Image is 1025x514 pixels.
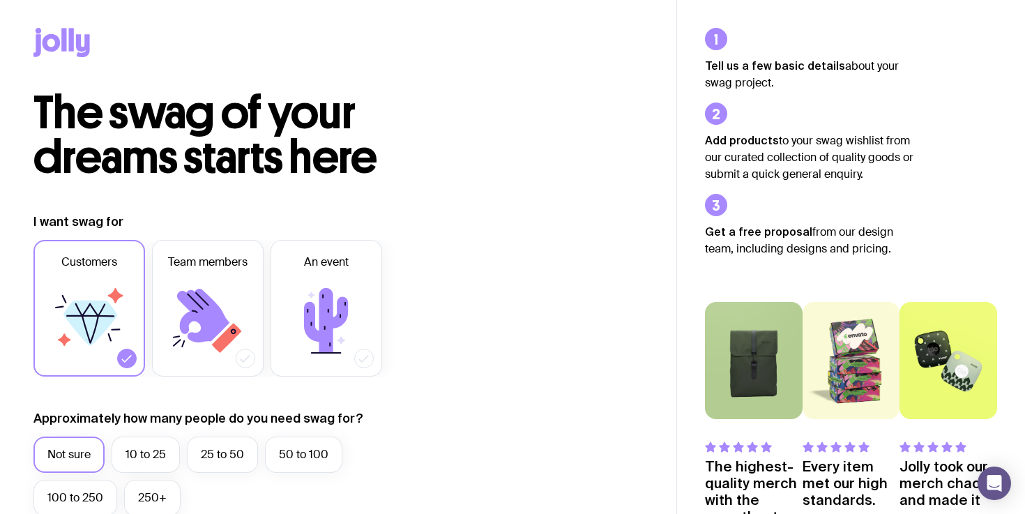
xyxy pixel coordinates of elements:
span: The swag of your dreams starts here [33,85,377,185]
label: Approximately how many people do you need swag for? [33,410,363,427]
label: I want swag for [33,213,123,230]
span: An event [304,254,349,271]
p: about your swag project. [705,57,914,91]
p: Every item met our high standards. [803,458,900,508]
label: 50 to 100 [265,437,342,473]
p: from our design team, including designs and pricing. [705,223,914,257]
span: Team members [168,254,248,271]
label: Not sure [33,437,105,473]
strong: Add products [705,134,779,146]
p: to your swag wishlist from our curated collection of quality goods or submit a quick general enqu... [705,132,914,183]
label: 10 to 25 [112,437,180,473]
label: 25 to 50 [187,437,258,473]
strong: Get a free proposal [705,225,812,238]
strong: Tell us a few basic details [705,59,845,72]
span: Customers [61,254,117,271]
div: Open Intercom Messenger [978,467,1011,500]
